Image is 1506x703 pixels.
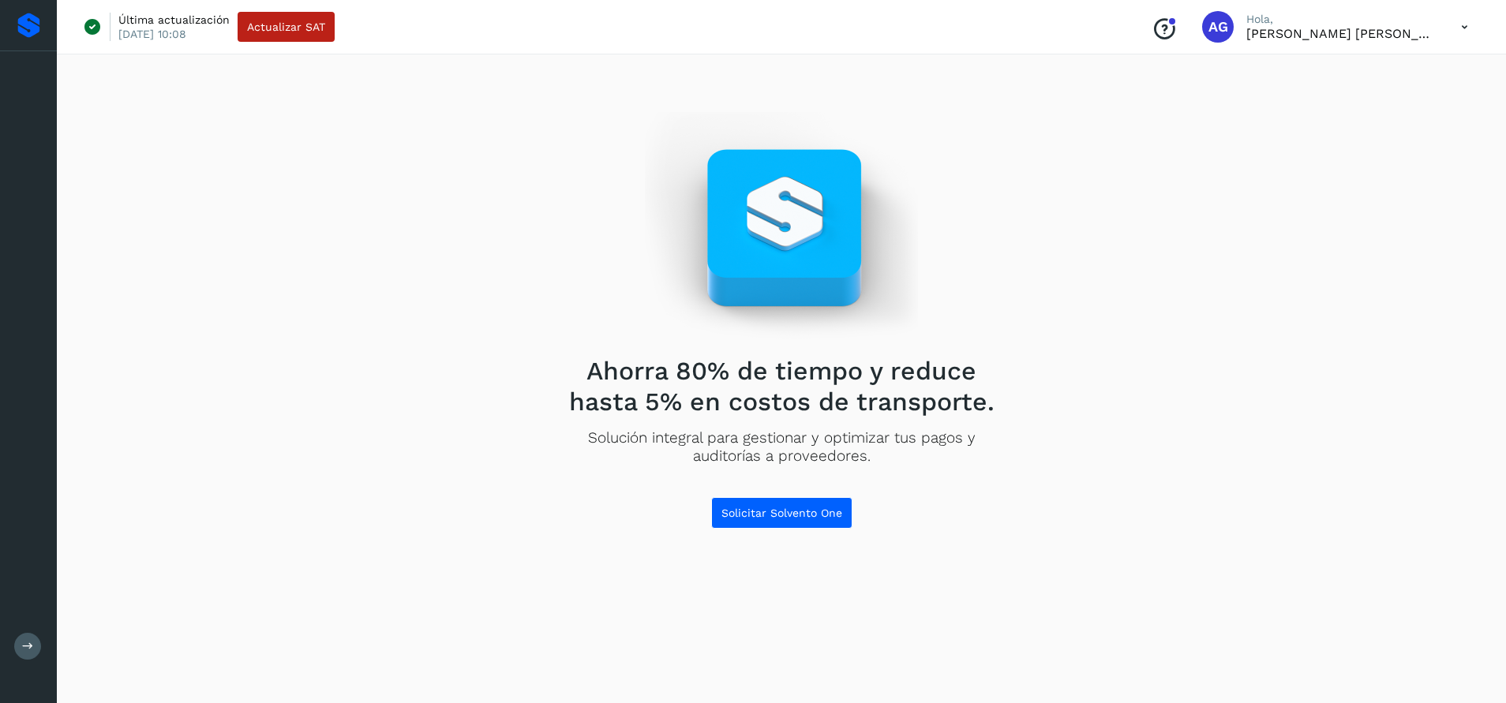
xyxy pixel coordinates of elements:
[556,429,1006,466] p: Solución integral para gestionar y optimizar tus pagos y auditorías a proveedores.
[1246,26,1436,41] p: Abigail Gonzalez Leon
[118,27,186,41] p: [DATE] 10:08
[238,12,335,42] button: Actualizar SAT
[645,112,918,343] img: Empty state image
[711,497,852,529] button: Solicitar Solvento One
[556,356,1006,417] h2: Ahorra 80% de tiempo y reduce hasta 5% en costos de transporte.
[721,507,842,518] span: Solicitar Solvento One
[1246,13,1436,26] p: Hola,
[118,13,230,27] p: Última actualización
[247,21,325,32] span: Actualizar SAT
